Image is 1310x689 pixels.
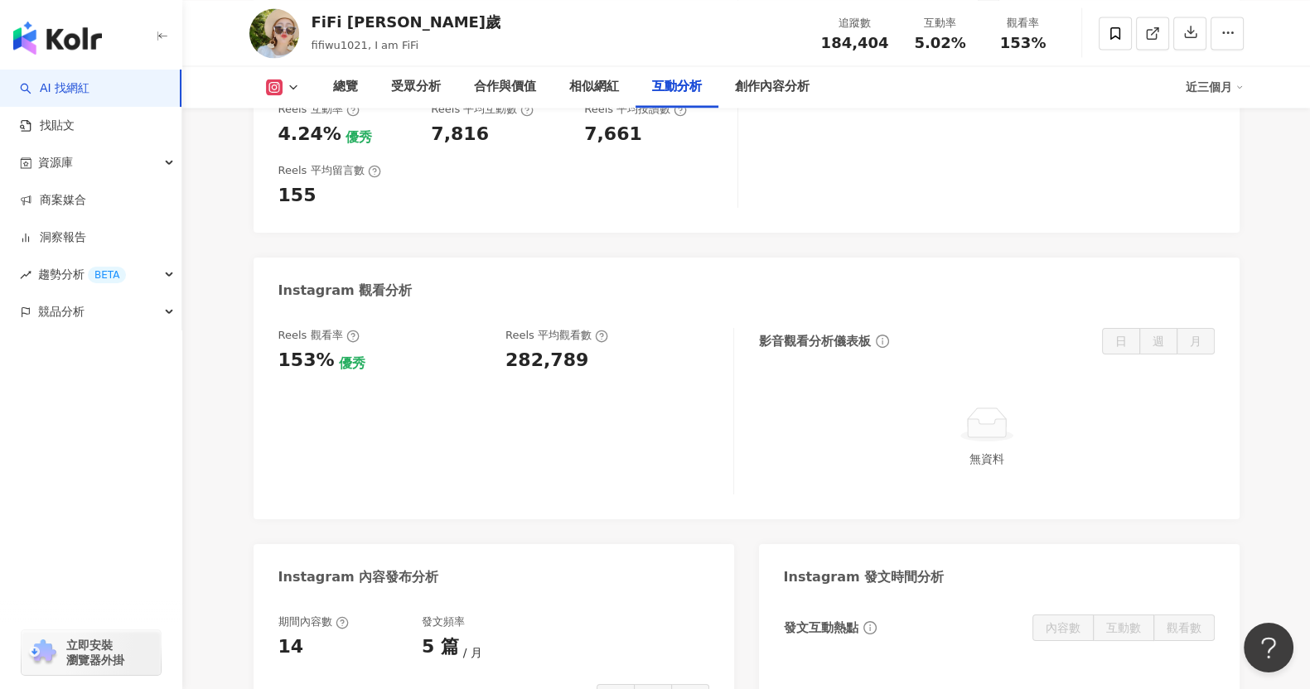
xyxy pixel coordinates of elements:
iframe: Help Scout Beacon - Open [1244,623,1293,672]
div: 觀看率 [992,15,1055,31]
div: 無資料 [766,450,1208,468]
div: FiFi [PERSON_NAME]歲 [312,12,501,32]
span: 月 [1190,335,1201,348]
a: 找貼文 [20,118,75,134]
span: 資源庫 [38,144,73,181]
a: 商案媒合 [20,192,86,209]
div: 相似網紅 [569,77,619,97]
div: 4.24% [278,122,341,147]
div: 創作內容分析 [735,77,810,97]
a: chrome extension立即安裝 瀏覽器外掛 [22,630,161,675]
div: 影音觀看分析儀表板 [759,333,871,350]
img: KOL Avatar [249,8,299,58]
div: 153% [278,348,335,373]
span: 5.02% [914,35,965,51]
span: 週 [1153,335,1164,348]
div: Reels 平均互動數 [431,102,534,117]
div: 7,816 [431,122,489,147]
div: 發文互動熱點 [784,619,858,637]
div: Reels 平均按讚數 [584,102,687,117]
div: Instagram 發文時間分析 [784,568,945,586]
span: 184,404 [821,34,889,51]
span: 內容數 [1046,621,1080,634]
div: Reels 平均留言數 [278,163,381,178]
div: 追蹤數 [821,15,889,31]
a: searchAI 找網紅 [20,80,89,97]
div: 14 [278,634,304,660]
img: logo [13,22,102,55]
span: 立即安裝 瀏覽器外掛 [66,638,124,667]
div: 5 篇 [422,634,459,660]
div: Reels 觀看率 [278,328,360,343]
span: fifiwu1021, I am FiFi [312,39,419,51]
span: 競品分析 [38,293,85,330]
div: 總覽 [333,77,358,97]
div: 發文頻率 [422,614,465,629]
div: 互動分析 [652,77,702,97]
a: 洞察報告 [20,229,86,246]
div: 7,661 [584,122,642,147]
div: Reels 互動率 [278,102,360,117]
div: 282,789 [505,348,588,373]
div: Instagram 觀看分析 [278,282,413,300]
div: 受眾分析 [391,77,441,97]
img: chrome extension [27,639,59,666]
span: 互動數 [1106,621,1141,634]
div: BETA [88,267,126,283]
span: 153% [1000,35,1047,51]
span: 趨勢分析 [38,256,126,293]
div: Reels 平均觀看數 [505,328,608,343]
div: 優秀 [338,354,365,373]
div: 155 [278,183,317,209]
span: 日 [1115,335,1127,348]
span: 月 [463,646,482,659]
div: Instagram 內容發布分析 [278,568,439,586]
span: 觀看數 [1167,621,1201,634]
div: 期間內容數 [278,614,349,629]
div: 優秀 [346,128,372,147]
span: rise [20,269,31,281]
span: info-circle [861,619,879,637]
div: 互動率 [909,15,972,31]
div: 合作與價值 [474,77,536,97]
div: 近三個月 [1186,74,1244,100]
span: info-circle [873,332,892,350]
